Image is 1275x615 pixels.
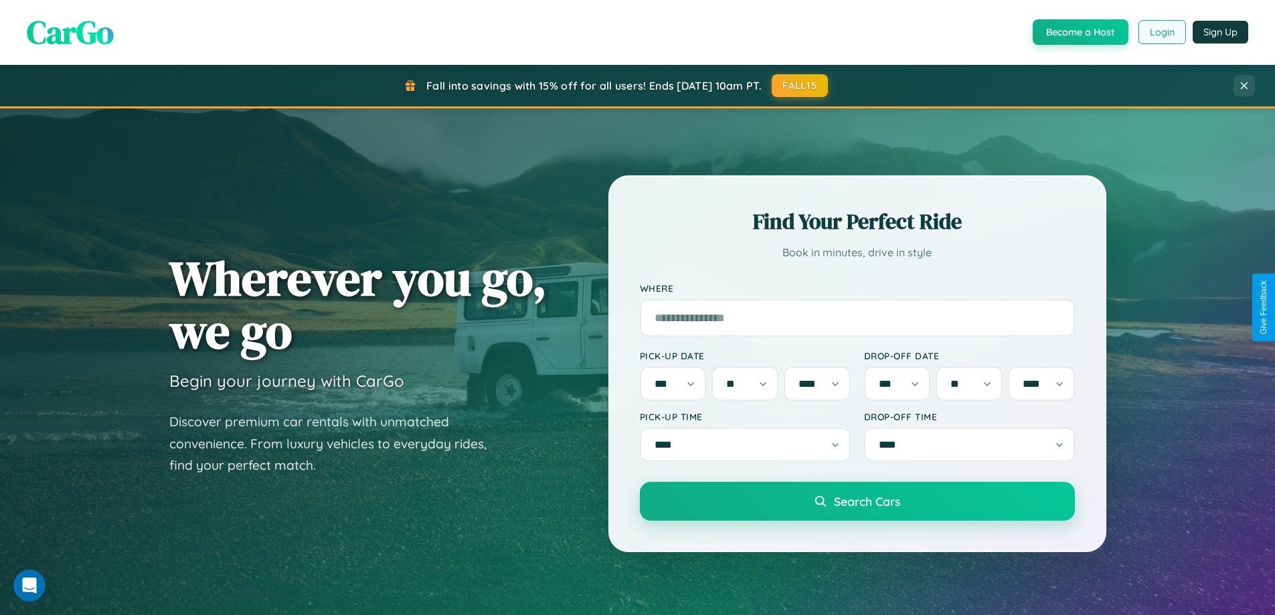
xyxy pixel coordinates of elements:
button: Sign Up [1193,21,1248,43]
p: Discover premium car rentals with unmatched convenience. From luxury vehicles to everyday rides, ... [169,411,504,476]
iframe: Intercom live chat [13,569,46,602]
button: Become a Host [1033,19,1128,45]
h3: Begin your journey with CarGo [169,371,404,391]
h2: Find Your Perfect Ride [640,207,1075,236]
button: Search Cars [640,482,1075,521]
span: Fall into savings with 15% off for all users! Ends [DATE] 10am PT. [426,79,762,92]
label: Pick-up Date [640,350,851,361]
button: FALL15 [772,74,828,97]
span: Search Cars [834,494,900,509]
span: CarGo [27,10,114,54]
button: Login [1138,20,1186,44]
div: Give Feedback [1259,280,1268,335]
label: Drop-off Time [864,411,1075,422]
label: Pick-up Time [640,411,851,422]
label: Where [640,282,1075,294]
label: Drop-off Date [864,350,1075,361]
p: Book in minutes, drive in style [640,243,1075,262]
h1: Wherever you go, we go [169,252,547,357]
